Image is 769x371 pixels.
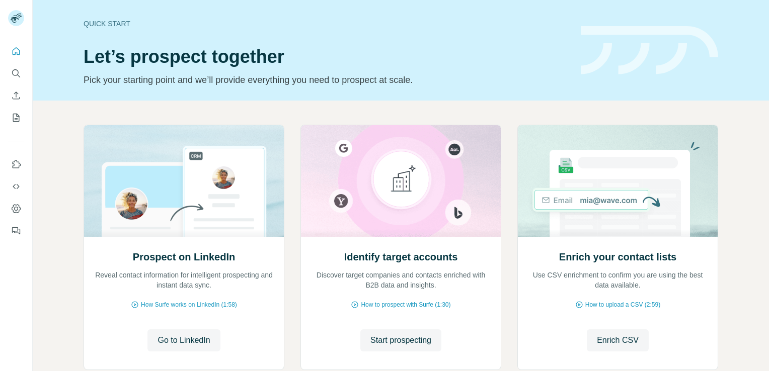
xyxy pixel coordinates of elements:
[370,334,431,346] span: Start prospecting
[94,270,274,290] p: Reveal contact information for intelligent prospecting and instant data sync.
[528,270,708,290] p: Use CSV enrichment to confirm you are using the best data available.
[597,334,639,346] span: Enrich CSV
[84,47,569,67] h1: Let’s prospect together
[8,86,24,105] button: Enrich CSV
[517,125,718,237] img: Enrich your contact lists
[361,300,450,309] span: How to prospect with Surfe (1:30)
[8,200,24,218] button: Dashboard
[158,334,210,346] span: Go to LinkedIn
[344,250,458,264] h2: Identify target accounts
[84,19,569,29] div: Quick start
[147,329,220,351] button: Go to LinkedIn
[8,42,24,60] button: Quick start
[300,125,501,237] img: Identify target accounts
[84,73,569,87] p: Pick your starting point and we’ll provide everything you need to prospect at scale.
[8,222,24,240] button: Feedback
[8,64,24,82] button: Search
[311,270,491,290] p: Discover target companies and contacts enriched with B2B data and insights.
[133,250,235,264] h2: Prospect on LinkedIn
[8,155,24,173] button: Use Surfe on LinkedIn
[581,26,718,75] img: banner
[8,177,24,196] button: Use Surfe API
[587,329,649,351] button: Enrich CSV
[559,250,676,264] h2: Enrich your contact lists
[141,300,237,309] span: How Surfe works on LinkedIn (1:58)
[360,329,441,351] button: Start prospecting
[84,125,284,237] img: Prospect on LinkedIn
[585,300,660,309] span: How to upload a CSV (2:59)
[8,109,24,127] button: My lists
